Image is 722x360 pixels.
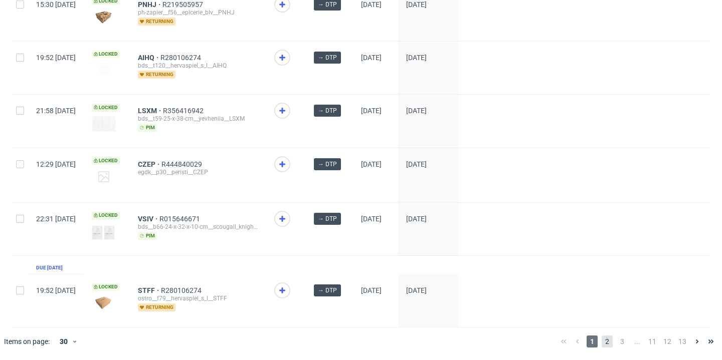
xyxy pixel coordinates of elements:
span: returning [138,18,175,26]
span: 21:58 [DATE] [36,107,76,115]
span: → DTP [318,160,337,169]
div: ostro__f79__hervaspiel_s_l__STFF [138,294,258,302]
a: R219505957 [162,1,205,9]
span: 19:52 [DATE] [36,54,76,62]
a: R280106274 [161,286,204,294]
span: 12:29 [DATE] [36,160,76,168]
a: R280106274 [160,54,203,62]
span: 13 [677,335,688,347]
span: [DATE] [361,286,382,294]
span: Locked [92,104,120,112]
span: [DATE] [406,1,427,9]
span: [DATE] [406,286,427,294]
div: ph-zapier__f56__epicerie_blv__PNHJ [138,9,258,17]
img: version_two_editor_design [92,11,116,24]
span: [DATE] [406,215,427,223]
div: bds__t120__hervaspiel_s_l__AIHQ [138,62,258,70]
span: 11 [647,335,658,347]
span: 3 [617,335,628,347]
span: → DTP [318,286,337,295]
div: Due [DATE] [36,264,63,272]
span: [DATE] [406,54,427,62]
span: pim [138,124,157,132]
a: PNHJ [138,1,162,9]
span: → DTP [318,214,337,223]
img: data [92,62,116,78]
span: [DATE] [406,107,427,115]
span: Locked [92,50,120,58]
span: [DATE] [361,1,382,9]
span: [DATE] [361,107,382,115]
a: CZEP [138,160,161,168]
img: version_two_editor_design [92,116,116,132]
span: Locked [92,283,120,291]
span: 1 [587,335,598,347]
span: pim [138,232,157,240]
span: [DATE] [361,215,382,223]
span: [DATE] [361,160,382,168]
span: 15:30 [DATE] [36,1,76,9]
span: 2 [602,335,613,347]
span: 12 [662,335,673,347]
a: R015646671 [159,215,202,223]
div: egdk__p30__peristi__CZEP [138,168,258,176]
span: Locked [92,157,120,165]
span: returning [138,303,175,311]
div: bds__b66-24-x-32-x-10-cm__scougall_knight__VSIV [138,223,258,231]
img: version_two_editor_design [92,223,116,240]
span: → DTP [318,53,337,62]
a: R444840029 [161,160,204,168]
span: ... [632,335,643,347]
a: AIHQ [138,54,160,62]
a: R356416942 [163,107,206,115]
a: LSXM [138,107,163,115]
span: 22:31 [DATE] [36,215,76,223]
div: 30 [54,334,72,348]
img: data [92,296,116,310]
span: Locked [92,211,120,219]
span: [DATE] [406,160,427,168]
a: STFF [138,286,161,294]
span: returning [138,71,175,79]
div: bds__t59-25-x-38-cm__yevheniia__LSXM [138,115,258,123]
span: → DTP [318,106,337,115]
span: 19:52 [DATE] [36,286,76,294]
span: Items on page: [4,336,50,346]
a: VSIV [138,215,159,223]
span: [DATE] [361,54,382,62]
